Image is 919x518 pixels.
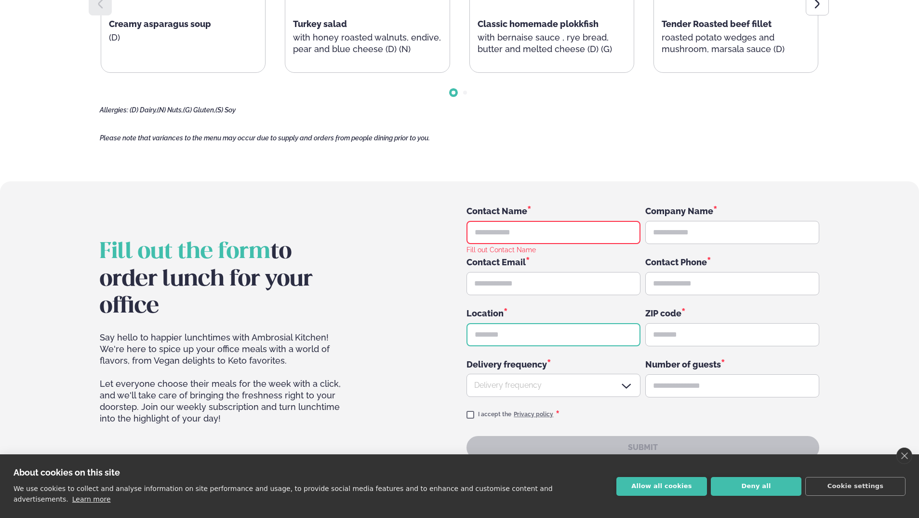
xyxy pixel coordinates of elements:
[478,32,626,55] p: with bernaise sauce , rye bread, butter and melted cheese (D) (G)
[452,91,455,95] span: Go to slide 1
[13,485,553,503] p: We use cookies to collect and analyse information on site performance and usage, to provide socia...
[157,106,183,114] span: (N) Nuts,
[100,332,354,367] span: Say hello to happier lunchtimes with Ambrosial Kitchen! We're here to spice up your office meals ...
[130,106,157,114] span: (D) Dairy,
[645,358,819,370] div: Number of guests
[100,332,354,459] div: Let everyone choose their meals for the week with a click, and we'll take care of bringing the fr...
[466,204,640,217] div: Contact Name
[645,307,819,319] div: ZIP code
[72,495,111,503] a: Learn more
[466,358,640,370] div: Delivery frequency
[466,436,819,459] button: Submit
[100,242,270,263] span: Fill out the form
[293,32,441,55] p: with honey roasted walnuts, endive, pear and blue cheese (D) (N)
[662,32,810,55] p: roasted potato wedges and mushroom, marsala sauce (D)
[711,477,801,496] button: Deny all
[616,477,707,496] button: Allow all cookies
[645,204,819,217] div: Company Name
[183,106,215,114] span: (G) Gluten,
[478,19,599,29] span: Classic homemade plokkfish
[215,106,236,114] span: (S) Soy
[100,106,128,114] span: Allergies:
[109,32,257,43] p: (D)
[466,244,536,254] div: Fill out Contact Name
[100,134,430,142] span: Please note that variances to the menu may occur due to supply and orders from people dining prio...
[466,307,640,319] div: Location
[514,411,553,419] a: Privacy policy
[466,256,640,268] div: Contact Email
[13,467,120,477] strong: About cookies on this site
[100,239,354,320] h2: to order lunch for your office
[645,256,819,268] div: Contact Phone
[805,477,906,496] button: Cookie settings
[293,19,347,29] span: Turkey salad
[662,19,772,29] span: Tender Roasted beef fillet
[109,19,211,29] span: Creamy asparagus soup
[478,409,559,421] div: I accept the
[463,91,467,95] span: Go to slide 2
[896,448,912,464] a: close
